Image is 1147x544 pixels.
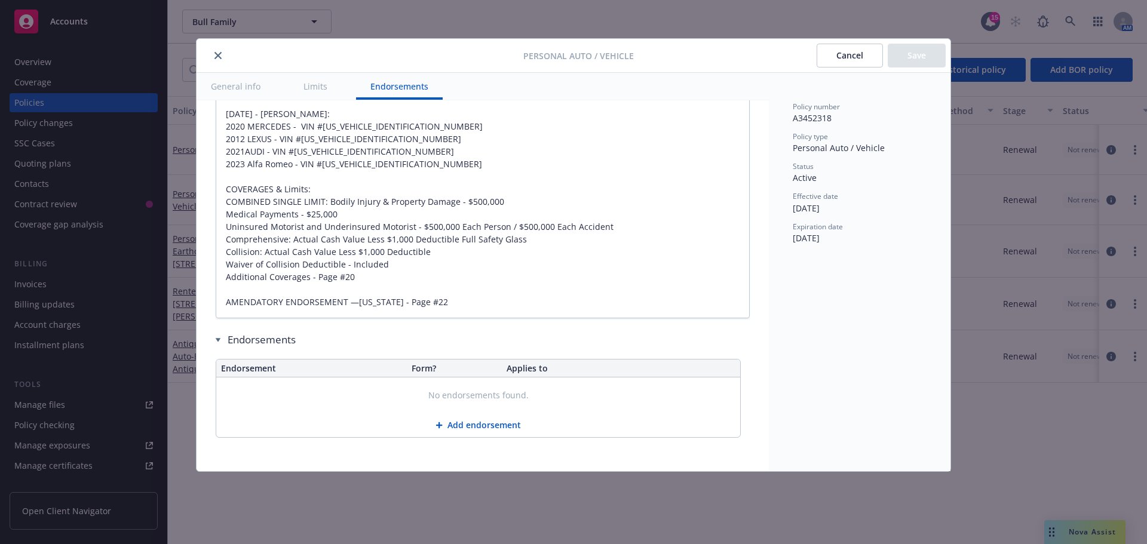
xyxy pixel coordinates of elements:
[793,161,814,171] span: Status
[817,44,883,67] button: Cancel
[407,359,502,377] th: Form?
[523,50,634,62] span: Personal Auto / Vehicle
[793,112,832,124] span: A3452318
[793,131,828,142] span: Policy type
[428,389,529,401] span: No endorsements found.
[502,359,740,377] th: Applies to
[793,102,840,112] span: Policy number
[216,359,407,377] th: Endorsement
[216,413,740,437] button: Add endorsement
[793,232,820,244] span: [DATE]
[216,333,741,347] div: Endorsements
[216,97,750,318] textarea: [DATE] - [PERSON_NAME]: 2020 MERCEDES - VIN #[US_VEHICLE_IDENTIFICATION_NUMBER] 2012 LEXUS - VIN ...
[356,73,443,100] button: Endorsements
[793,202,820,214] span: [DATE]
[793,191,838,201] span: Effective date
[211,48,225,63] button: close
[793,222,843,232] span: Expiration date
[289,73,342,100] button: Limits
[793,172,817,183] span: Active
[197,73,275,100] button: General info
[793,142,885,153] span: Personal Auto / Vehicle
